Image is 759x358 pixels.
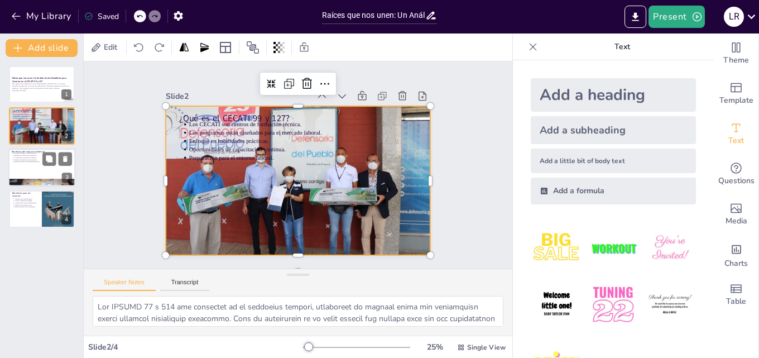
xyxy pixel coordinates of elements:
p: Mejora en la calidad de vida. [15,204,39,206]
p: Preparación para el entorno laboral. [241,72,363,274]
p: Los programas están diseñados para el mercado laboral. [15,113,71,115]
button: Duplicate Slide [42,152,56,165]
div: Get real-time input from your audience [714,154,758,194]
p: Los CECATI son centros de formación técnica. [15,111,71,113]
img: 1.jpeg [531,222,583,274]
p: Enfoque en habilidades prácticas. [256,80,377,283]
p: Acceso a formación continua. [15,200,39,202]
div: Add charts and graphs [714,235,758,275]
textarea: Lor IPSUMD 77 s 514 ame consectet ad el seddoeius tempori, utlaboreet do magnaal enima min veniam... [93,296,503,327]
p: ¿Qué es el CECATI 99 y 127? [273,82,403,295]
img: 2.jpeg [587,222,639,274]
p: Impacto positivo en la comunidad. [15,206,39,208]
button: Add slide [6,39,78,57]
div: 3 [62,173,72,183]
p: ¿Qué es el CECATI 99 y 127? [12,109,71,112]
div: 1 [9,66,75,103]
button: My Library [8,7,76,25]
img: 5.jpeg [587,279,639,331]
p: Prácticas sostenibles en la educación. [14,152,72,155]
div: 25 % [421,342,448,352]
div: Add a formula [531,178,696,204]
div: Slide 2 [347,82,429,212]
div: Saved [84,11,119,22]
p: Preparación para el entorno laboral. [15,120,71,122]
div: Add a little bit of body text [531,149,696,173]
button: l r [724,6,744,28]
input: Insert title [322,7,426,23]
div: Add a table [714,275,758,315]
span: Questions [718,175,755,187]
p: Oportunidades de capacitación continua. [248,76,370,278]
img: 4.jpeg [531,279,583,331]
button: Speaker Notes [93,279,156,291]
span: Text [728,135,744,147]
button: Export to PowerPoint [625,6,646,28]
button: Delete Slide [59,152,72,165]
p: Preparación para la responsabilidad social. [14,161,72,163]
div: Add ready made slides [714,74,758,114]
span: Charts [724,257,748,270]
p: Los programas están diseñados para el mercado laboral. [263,84,385,287]
div: Change the overall theme [714,34,758,74]
span: Media [726,215,747,227]
div: 2 [61,131,71,141]
p: Enfoque en habilidades prácticas. [15,115,71,117]
p: Beneficios para los Usuarios [12,192,39,198]
p: Enfoque en la reducción de desechos. [14,154,72,156]
img: 3.jpeg [644,222,696,274]
p: Generated with [URL] [12,89,71,92]
p: Esta presentación explorará cómo las especialidades del CECATI 99 y 127 ofrecen beneficios signif... [12,83,71,89]
p: Contribución a prácticas ambientales. [15,202,39,204]
img: 6.jpeg [644,279,696,331]
div: Add a heading [531,78,696,112]
p: Aumento en la empleabilidad. [15,198,39,200]
span: Template [719,94,753,107]
div: 4 [9,190,75,227]
div: 3 [8,149,75,187]
div: 1 [61,89,71,99]
strong: Raíces que nos unen: Un Análisis de los Beneficios para Usuarios en el CECATI 99 y 127 [12,77,66,83]
span: Table [726,295,746,308]
div: l r [724,7,744,27]
div: Add a subheading [531,116,696,144]
div: Slide 2 / 4 [88,342,303,352]
p: Oportunidades de capacitación continua. [15,117,71,120]
span: Theme [723,54,749,66]
span: Single View [467,343,506,352]
button: Transcript [160,279,210,291]
p: Beneficios del Impacto Ambiental [12,150,72,154]
div: Layout [217,39,234,56]
div: Add text boxes [714,114,758,154]
p: Educación ambiental como prioridad. [14,159,72,161]
div: Add images, graphics, shapes or video [714,194,758,235]
p: Los CECATI son centros de formación técnica. [270,89,392,291]
p: Contribución a un entorno saludable. [14,156,72,159]
span: Position [246,41,260,54]
div: 2 [9,107,75,144]
p: Text [542,34,703,60]
span: Edit [102,42,119,52]
div: 4 [61,214,71,225]
button: Present [648,6,704,28]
